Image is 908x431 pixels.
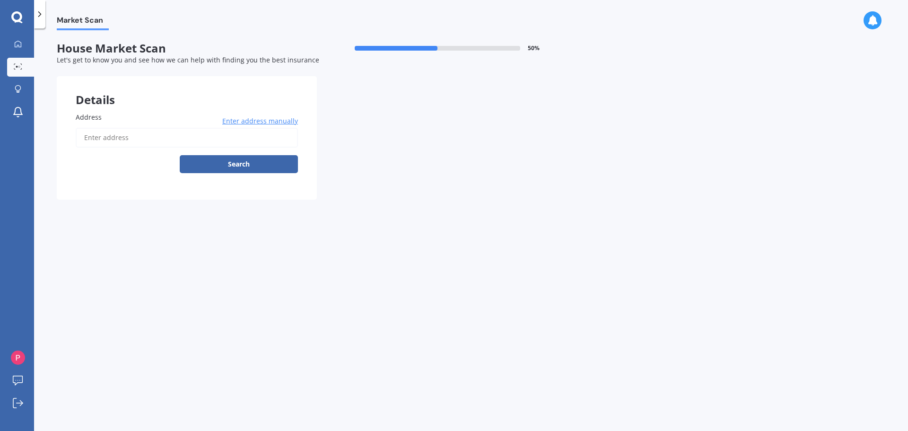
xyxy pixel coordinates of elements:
[57,42,317,55] span: House Market Scan
[180,155,298,173] button: Search
[76,113,102,122] span: Address
[57,55,319,64] span: Let's get to know you and see how we can help with finding you the best insurance
[528,45,540,52] span: 50 %
[57,16,109,28] span: Market Scan
[11,351,25,365] img: ACg8ocJ9ilJrvtW8yDvUxy1iEl-OW-kiBQSZoq7m_OQc5SJ0Vw6uww=s96-c
[76,128,298,148] input: Enter address
[57,76,317,105] div: Details
[222,116,298,126] span: Enter address manually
